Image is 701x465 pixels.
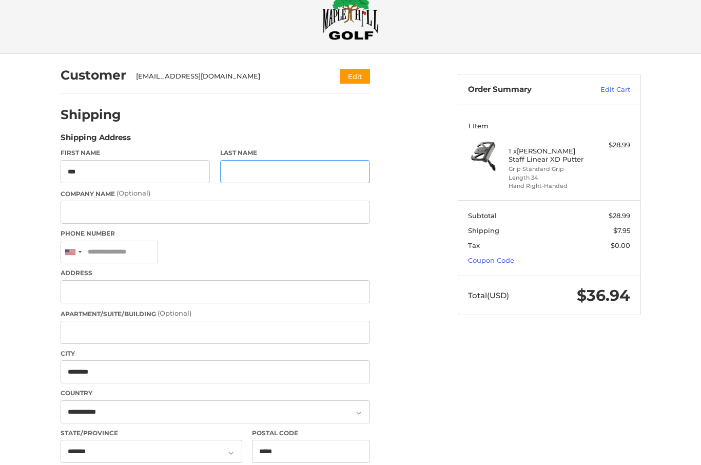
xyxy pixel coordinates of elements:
label: Country [61,389,370,398]
small: (Optional) [116,189,150,198]
div: United States: +1 [61,242,85,264]
iframe: Google Customer Reviews [616,437,701,465]
span: Subtotal [468,212,497,220]
label: Postal Code [252,429,370,438]
li: Length 34 [509,174,587,183]
span: Tax [468,242,480,250]
legend: Shipping Address [61,132,131,149]
h3: 1 Item [468,122,630,130]
small: (Optional) [158,309,191,318]
label: Address [61,269,370,278]
button: Edit [340,69,370,84]
label: Last Name [220,149,370,158]
span: Total (USD) [468,291,509,301]
h3: Order Summary [468,85,578,95]
h4: 1 x [PERSON_NAME] Staff Linear XD Putter [509,147,587,164]
label: Company Name [61,189,370,199]
span: $36.94 [577,286,630,305]
label: State/Province [61,429,242,438]
label: City [61,350,370,359]
span: $28.99 [609,212,630,220]
h2: Customer [61,68,126,84]
span: $0.00 [611,242,630,250]
div: [EMAIL_ADDRESS][DOMAIN_NAME] [136,72,320,82]
a: Coupon Code [468,257,514,265]
label: First Name [61,149,210,158]
label: Phone Number [61,229,370,239]
label: Apartment/Suite/Building [61,309,370,319]
h2: Shipping [61,107,121,123]
span: Shipping [468,227,499,235]
a: Edit Cart [578,85,630,95]
div: $28.99 [590,141,630,151]
li: Hand Right-Handed [509,182,587,191]
span: $7.95 [613,227,630,235]
li: Grip Standard Grip [509,165,587,174]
